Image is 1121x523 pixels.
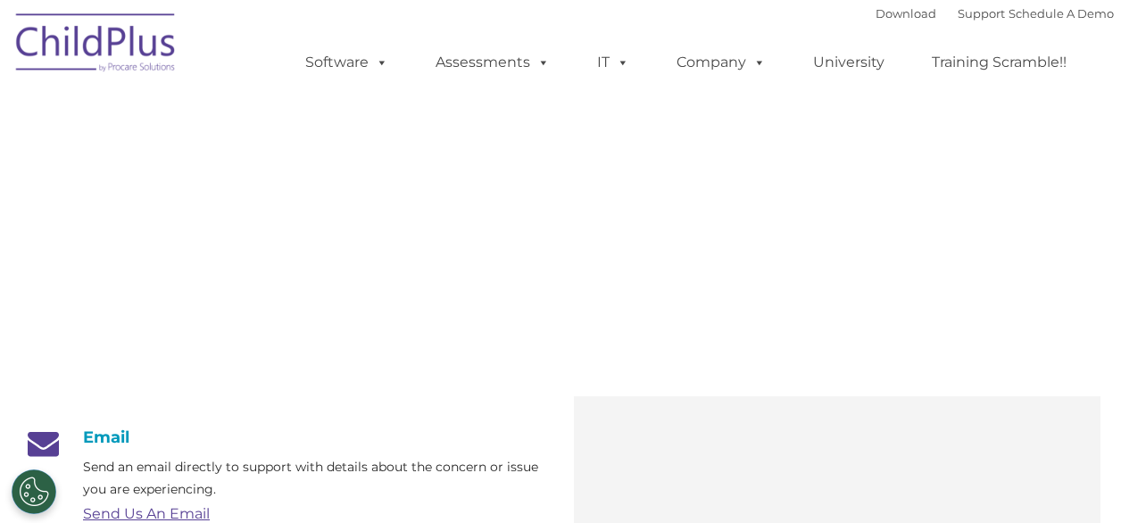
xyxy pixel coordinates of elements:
[659,45,784,80] a: Company
[287,45,406,80] a: Software
[7,1,186,90] img: ChildPlus by Procare Solutions
[83,456,547,501] p: Send an email directly to support with details about the concern or issue you are experiencing.
[418,45,568,80] a: Assessments
[795,45,902,80] a: University
[958,6,1005,21] a: Support
[83,505,210,522] a: Send Us An Email
[876,6,936,21] a: Download
[21,428,547,447] h4: Email
[914,45,1084,80] a: Training Scramble!!
[12,469,56,514] button: Cookies Settings
[876,6,1114,21] font: |
[1009,6,1114,21] a: Schedule A Demo
[579,45,647,80] a: IT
